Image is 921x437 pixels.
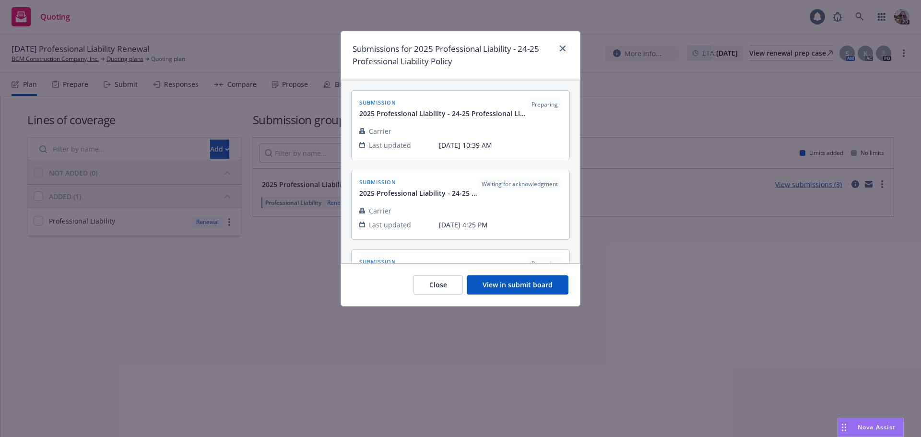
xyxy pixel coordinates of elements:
span: submission [359,98,528,106]
button: Close [413,275,463,295]
h1: Submissions for 2025 Professional Liability - 24-25 Professional Liability Policy [353,43,553,68]
span: Last updated [369,140,411,150]
span: Preparing [531,260,558,268]
a: close [557,43,568,54]
span: Last updated [369,220,411,230]
span: [DATE] 10:39 AM [439,140,562,150]
span: 2025 Professional Liability - 24-25 Professional Liability Policy [359,108,528,118]
span: 2025 Professional Liability - 24-25 Professional Liability Policy [359,188,478,198]
button: View in submit board [467,275,568,295]
span: Preparing [531,100,558,109]
button: Nova Assist [838,418,904,437]
span: submission [359,258,528,266]
span: Nova Assist [858,423,896,431]
div: Drag to move [838,418,850,437]
span: [DATE] 4:25 PM [439,220,562,230]
span: Carrier [369,126,391,136]
span: Waiting for acknowledgment [482,180,558,189]
span: submission [359,178,478,186]
span: Carrier [369,206,391,216]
